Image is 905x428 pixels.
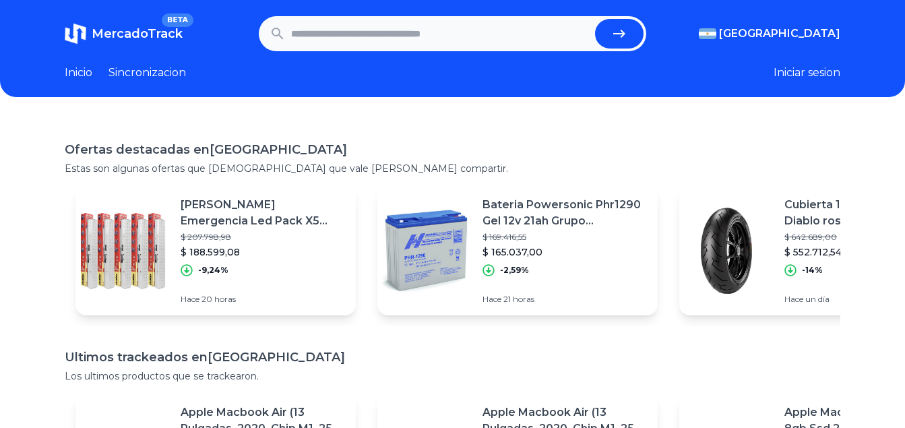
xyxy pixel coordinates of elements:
[377,186,658,315] a: Featured imageBateria Powersonic Phr1290 Gel 12v 21ah Grupo Electrogeno$ 169.416,55$ 165.037,00-2...
[699,28,716,39] img: Argentina
[65,162,840,175] p: Estas son algunas ofertas que [DEMOGRAPHIC_DATA] que vale [PERSON_NAME] compartir.
[181,232,345,243] p: $ 207.798,98
[719,26,840,42] span: [GEOGRAPHIC_DATA]
[181,197,345,229] p: [PERSON_NAME] Emergencia Led Pack X5 Atomlux 2020 Litio Slim 60 Leds
[482,245,647,259] p: $ 165.037,00
[65,23,183,44] a: MercadoTrackBETA
[774,65,840,81] button: Iniciar sesion
[65,348,840,367] h1: Ultimos trackeados en [GEOGRAPHIC_DATA]
[162,13,193,27] span: BETA
[377,204,472,298] img: Featured image
[65,140,840,159] h1: Ofertas destacadas en [GEOGRAPHIC_DATA]
[181,245,345,259] p: $ 188.599,08
[65,65,92,81] a: Inicio
[65,23,86,44] img: MercadoTrack
[699,26,840,42] button: [GEOGRAPHIC_DATA]
[802,265,823,276] p: -14%
[482,197,647,229] p: Bateria Powersonic Phr1290 Gel 12v 21ah Grupo Electrogeno
[181,294,345,305] p: Hace 20 horas
[75,186,356,315] a: Featured image[PERSON_NAME] Emergencia Led Pack X5 Atomlux 2020 Litio Slim 60 Leds$ 207.798,98$ 1...
[108,65,186,81] a: Sincronizacion
[679,204,774,298] img: Featured image
[198,265,228,276] p: -9,24%
[482,232,647,243] p: $ 169.416,55
[482,294,647,305] p: Hace 21 horas
[92,26,183,41] span: MercadoTrack
[500,265,529,276] p: -2,59%
[75,204,170,298] img: Featured image
[65,369,840,383] p: Los ultimos productos que se trackearon.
